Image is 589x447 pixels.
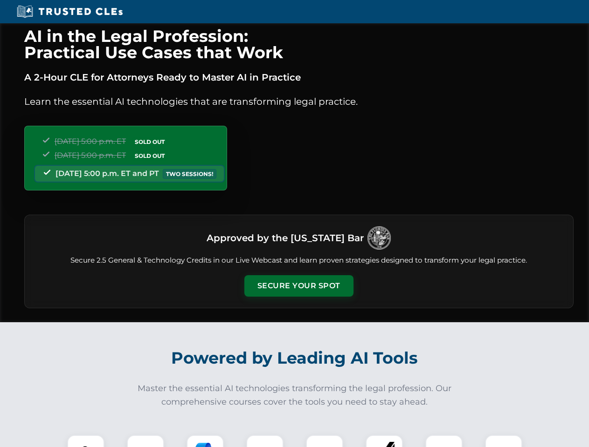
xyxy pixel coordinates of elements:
p: Secure 2.5 General & Technology Credits in our Live Webcast and learn proven strategies designed ... [36,255,562,266]
span: [DATE] 5:00 p.m. ET [55,151,126,160]
span: [DATE] 5:00 p.m. ET [55,137,126,146]
img: Logo [367,226,391,250]
span: SOLD OUT [132,151,168,161]
h1: AI in the Legal Profession: Practical Use Cases that Work [24,28,574,61]
p: A 2-Hour CLE for Attorneys Ready to Master AI in Practice [24,70,574,85]
button: Secure Your Spot [244,275,353,297]
span: SOLD OUT [132,137,168,147]
img: Trusted CLEs [14,5,125,19]
p: Learn the essential AI technologies that are transforming legal practice. [24,94,574,109]
h3: Approved by the [US_STATE] Bar [207,230,364,246]
h2: Powered by Leading AI Tools [36,342,553,374]
p: Master the essential AI technologies transforming the legal profession. Our comprehensive courses... [132,382,458,409]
